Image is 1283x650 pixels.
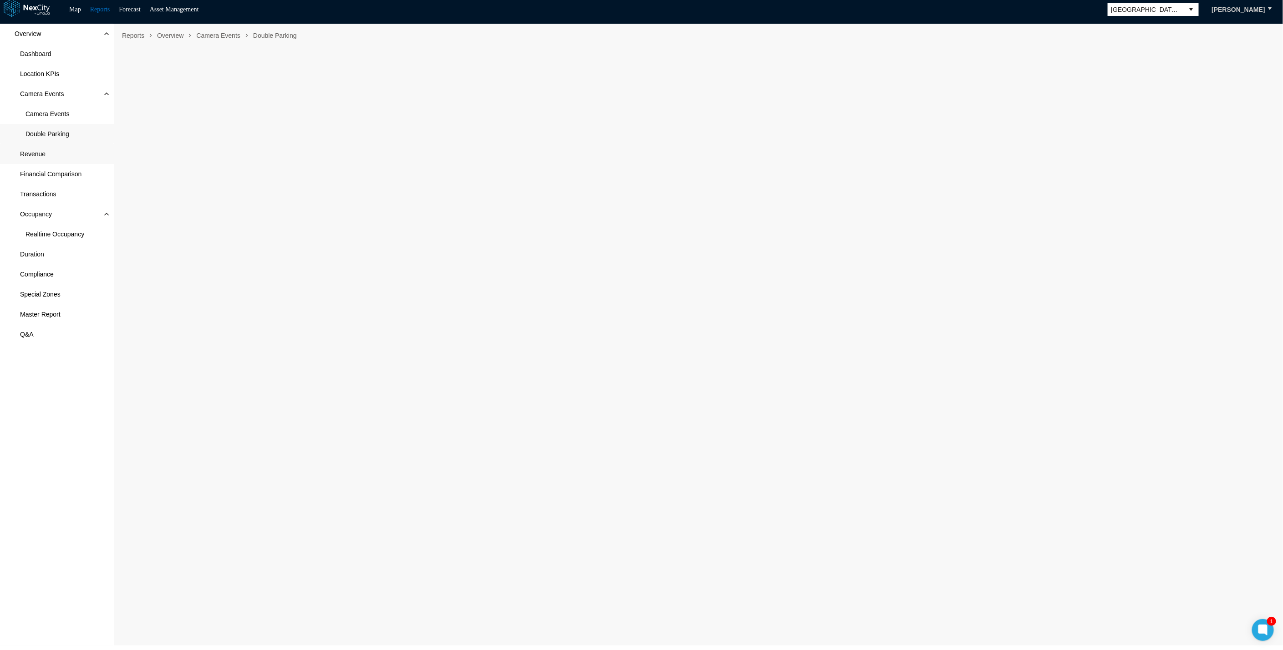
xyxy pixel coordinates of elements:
[25,230,84,239] span: Realtime Occupancy
[150,6,199,13] a: Asset Management
[20,250,44,259] span: Duration
[20,149,46,159] span: Revenue
[1184,3,1199,16] button: select
[15,29,41,38] span: Overview
[25,129,69,138] span: Double Parking
[118,28,148,43] span: Reports
[20,290,61,299] span: Special Zones
[25,109,69,118] span: Camera Events
[20,210,52,219] span: Occupancy
[20,310,61,319] span: Master Report
[193,28,244,43] span: Camera Events
[90,6,110,13] a: Reports
[20,270,54,279] span: Compliance
[20,49,51,58] span: Dashboard
[20,69,59,78] span: Location KPIs
[1111,5,1181,14] span: [GEOGRAPHIC_DATA][PERSON_NAME]
[20,189,56,199] span: Transactions
[1212,5,1265,14] span: [PERSON_NAME]
[69,6,81,13] a: Map
[153,28,187,43] span: Overview
[249,28,300,43] span: Double Parking
[20,169,81,179] span: Financial Comparison
[119,6,140,13] a: Forecast
[20,89,64,98] span: Camera Events
[1202,2,1275,17] button: [PERSON_NAME]
[1267,617,1276,626] div: 1
[20,330,34,339] span: Q&A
